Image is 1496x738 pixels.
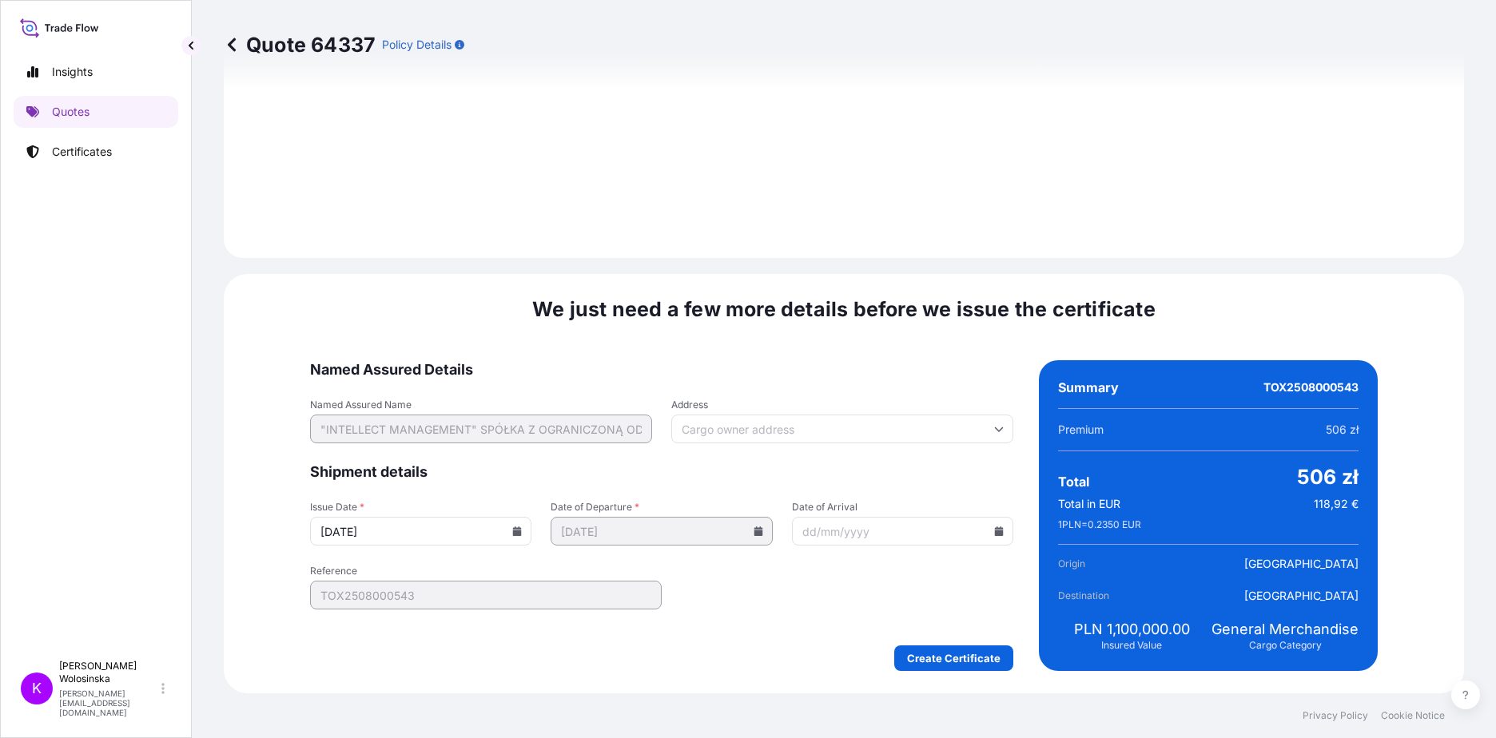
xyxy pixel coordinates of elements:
p: [PERSON_NAME] Wolosinska [59,660,158,685]
span: Date of Arrival [792,501,1013,514]
input: dd/mm/yyyy [792,517,1013,546]
span: [GEOGRAPHIC_DATA] [1244,588,1359,604]
a: Cookie Notice [1381,709,1445,722]
p: Quotes [52,104,90,120]
p: Quote 64337 [224,32,376,58]
span: Named Assured Name [310,399,652,411]
span: 506 zł [1326,422,1359,438]
span: Destination [1058,588,1148,604]
span: Summary [1058,379,1119,395]
span: Cargo Category [1249,639,1322,652]
span: We just need a few more details before we issue the certificate [532,296,1156,322]
span: [GEOGRAPHIC_DATA] [1244,556,1359,572]
p: Certificates [52,144,112,160]
span: Origin [1058,556,1148,572]
p: [PERSON_NAME][EMAIL_ADDRESS][DOMAIN_NAME] [59,688,158,717]
span: Insured Value [1101,639,1162,652]
input: dd/mm/yyyy [310,517,531,546]
button: Create Certificate [894,645,1013,671]
p: Policy Details [382,37,452,53]
input: Cargo owner address [671,415,1013,443]
span: PLN 1,100,000.00 [1074,620,1190,639]
span: TOX2508000543 [1263,379,1359,395]
span: 506 zł [1297,464,1359,490]
input: dd/mm/yyyy [551,517,772,546]
span: 1 PLN = 0.2350 EUR [1058,518,1141,531]
span: Address [671,399,1013,411]
span: Named Assured Details [310,360,1013,379]
span: General Merchandise [1212,620,1359,639]
a: Certificates [14,136,178,168]
a: Insights [14,56,178,88]
a: Quotes [14,96,178,128]
span: K [32,680,42,696]
span: Date of Departure [551,501,772,514]
span: Premium [1058,422,1104,438]
p: Create Certificate [907,650,1001,666]
span: Shipment details [310,462,1013,482]
span: Reference [310,565,662,577]
span: Issue Date [310,501,531,514]
span: 118,92 € [1314,496,1359,512]
span: Total [1058,474,1089,490]
span: Total in EUR [1058,496,1120,512]
input: Your internal reference [310,581,662,609]
a: Privacy Policy [1303,709,1368,722]
p: Insights [52,64,93,80]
